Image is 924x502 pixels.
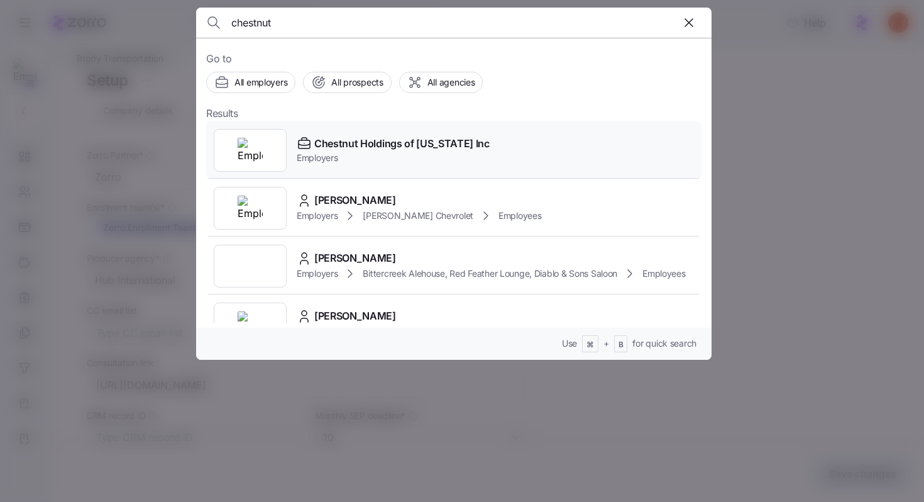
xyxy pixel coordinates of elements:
[363,267,617,280] span: Bittercreek Alehouse, Red Feather Lounge, Diablo & Sons Saloon
[314,192,396,208] span: [PERSON_NAME]
[314,308,396,324] span: [PERSON_NAME]
[642,267,685,280] span: Employees
[399,72,483,93] button: All agencies
[297,152,490,164] span: Employers
[238,138,263,163] img: Employer logo
[206,72,295,93] button: All employers
[363,209,473,222] span: [PERSON_NAME] Chevrolet
[206,51,701,67] span: Go to
[238,311,263,337] img: Employer logo
[586,340,594,350] span: ⌘
[498,209,541,222] span: Employees
[314,136,490,152] span: Chestnut Holdings of [US_STATE] Inc
[297,267,338,280] span: Employers
[206,106,238,121] span: Results
[314,250,396,266] span: [PERSON_NAME]
[297,209,338,222] span: Employers
[619,340,624,350] span: B
[562,337,577,350] span: Use
[632,337,696,350] span: for quick search
[234,76,287,89] span: All employers
[303,72,391,93] button: All prospects
[427,76,475,89] span: All agencies
[331,76,383,89] span: All prospects
[603,337,609,350] span: +
[238,196,263,221] img: Employer logo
